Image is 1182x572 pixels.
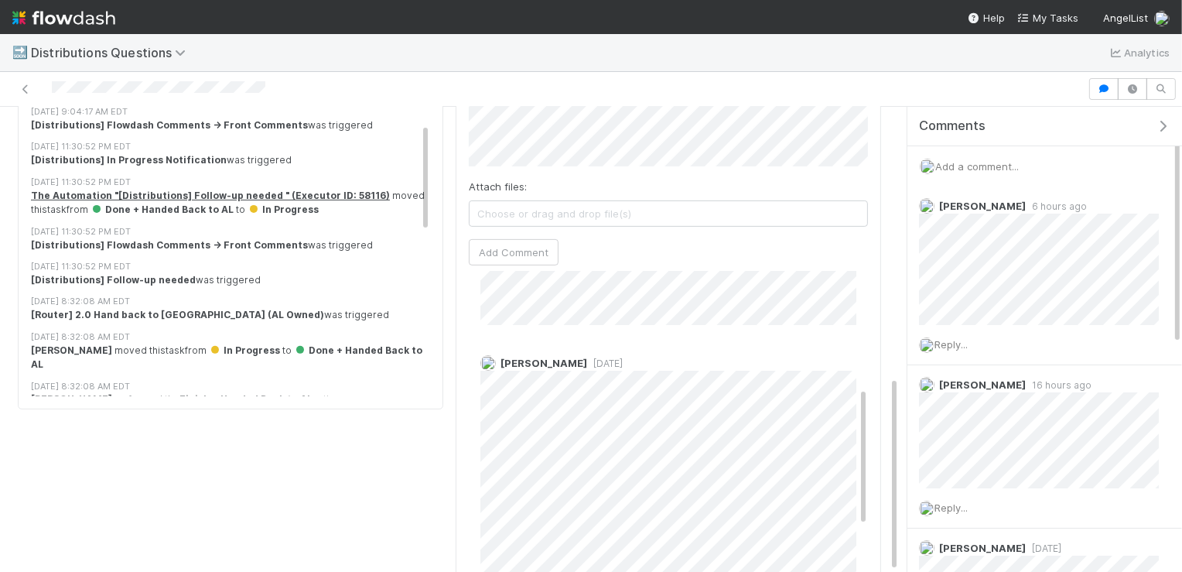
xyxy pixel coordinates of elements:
a: The Automation "[Distributions] Follow-up needed " (Executor ID: 58116) [31,190,390,201]
span: My Tasks [1017,12,1078,24]
span: Reply... [934,502,968,514]
strong: [Distributions] In Progress Notification [31,154,227,166]
span: Distributions Questions [31,45,193,60]
span: Reply... [934,338,968,351]
div: [DATE] 9:04:17 AM EDT [31,105,430,118]
div: was triggered [31,308,430,322]
strong: [Distributions] Follow-up needed [31,274,196,286]
span: [PERSON_NAME] [939,378,1026,391]
div: moved this task from to [31,344,430,372]
a: My Tasks [1017,10,1078,26]
span: 16 hours ago [1026,379,1091,391]
strong: Finish + Handed Back to AL [179,393,313,405]
img: avatar_ad9da010-433a-4b4a-a484-836c288de5e1.png [919,198,934,214]
span: Done + Handed Back to AL [91,204,234,215]
div: [DATE] 11:30:52 PM EDT [31,260,430,273]
div: was triggered [31,273,430,287]
div: Help [968,10,1005,26]
span: [PERSON_NAME] [939,542,1026,554]
span: [PERSON_NAME] [500,357,587,369]
img: avatar_5d51780c-77ad-4a9d-a6ed-b88b2c284079.png [919,377,934,392]
strong: [PERSON_NAME] [31,393,112,405]
img: avatar_5d51780c-77ad-4a9d-a6ed-b88b2c284079.png [919,501,934,516]
div: [DATE] 11:30:52 PM EDT [31,225,430,238]
div: [DATE] 11:30:52 PM EDT [31,140,430,153]
span: [DATE] [1026,543,1061,554]
div: [DATE] 8:32:08 AM EDT [31,295,430,308]
img: avatar_ad9da010-433a-4b4a-a484-836c288de5e1.png [919,540,934,556]
button: Add Comment [469,239,559,265]
label: Attach files: [469,179,527,194]
div: moved this task from to [31,189,430,217]
div: was triggered [31,118,430,132]
span: In Progress [209,344,280,356]
div: [DATE] 11:30:52 PM EDT [31,176,430,189]
span: [PERSON_NAME] [939,200,1026,212]
span: Add a comment... [935,160,1019,173]
span: 6 hours ago [1026,200,1087,212]
img: avatar_ad9da010-433a-4b4a-a484-836c288de5e1.png [480,355,496,371]
strong: [Router] 2.0 Hand back to [GEOGRAPHIC_DATA] (AL Owned) [31,309,324,320]
span: 🔜 [12,46,28,59]
span: [DATE] [587,358,623,369]
span: Choose or drag and drop file(s) [470,201,867,226]
span: Comments [919,118,986,134]
span: AngelList [1103,12,1148,24]
img: avatar_5d51780c-77ad-4a9d-a6ed-b88b2c284079.png [920,159,935,174]
div: [DATE] 8:32:08 AM EDT [31,331,430,344]
img: avatar_5d51780c-77ad-4a9d-a6ed-b88b2c284079.png [1154,11,1170,26]
span: In Progress [248,204,319,215]
div: was triggered [31,238,430,252]
div: [DATE] 8:32:08 AM EDT [31,380,430,393]
a: Analytics [1109,43,1170,62]
strong: [Distributions] Flowdash Comments -> Front Comments [31,119,308,131]
div: was triggered [31,153,430,167]
div: performed the action. [31,392,430,406]
img: avatar_5d51780c-77ad-4a9d-a6ed-b88b2c284079.png [919,337,934,353]
strong: [Distributions] Flowdash Comments -> Front Comments [31,239,308,251]
strong: [PERSON_NAME] [31,344,112,356]
img: logo-inverted-e16ddd16eac7371096b0.svg [12,5,115,31]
